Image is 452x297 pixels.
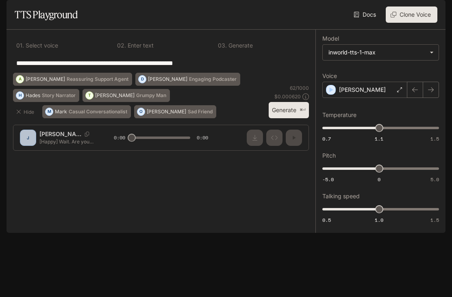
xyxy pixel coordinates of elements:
span: 0.7 [322,135,331,142]
span: 5.0 [430,176,439,183]
p: Temperature [322,112,356,118]
div: A [16,73,24,86]
p: [PERSON_NAME] [26,77,65,82]
button: T[PERSON_NAME]Grumpy Man [83,89,170,102]
p: Reassuring Support Agent [67,77,128,82]
p: Generate [227,43,253,48]
span: 1.5 [430,217,439,223]
p: ⌘⏎ [300,108,306,113]
button: open drawer [6,4,21,19]
p: Talking speed [322,193,360,199]
p: 0 3 . [218,43,227,48]
div: D [139,73,146,86]
span: 1.5 [430,135,439,142]
div: M [46,105,53,118]
div: O [137,105,145,118]
span: 1.0 [375,217,383,223]
span: 0 [378,176,380,183]
p: Voice [322,73,337,79]
div: inworld-tts-1-max [323,45,439,60]
button: O[PERSON_NAME]Sad Friend [134,105,216,118]
div: H [16,89,24,102]
button: HHadesStory Narrator [13,89,79,102]
div: inworld-tts-1-max [328,48,426,56]
p: Model [322,36,339,41]
p: [PERSON_NAME] [339,86,386,94]
p: Story Narrator [42,93,76,98]
p: 0 2 . [117,43,126,48]
button: D[PERSON_NAME]Engaging Podcaster [135,73,240,86]
p: Sad Friend [188,109,213,114]
p: Enter text [126,43,154,48]
div: T [86,89,93,102]
p: 0 1 . [16,43,24,48]
button: MMarkCasual Conversationalist [42,105,131,118]
p: Grumpy Man [136,93,166,98]
p: [PERSON_NAME] [148,77,187,82]
p: Pitch [322,153,336,158]
h1: TTS Playground [15,7,78,23]
p: [PERSON_NAME] [95,93,135,98]
p: Engaging Podcaster [189,77,237,82]
span: 0.5 [322,217,331,223]
p: 62 / 1000 [290,85,309,91]
button: Generate⌘⏎ [269,102,309,119]
p: Select voice [24,43,58,48]
p: [PERSON_NAME] [147,109,186,114]
p: Hades [26,93,40,98]
p: Casual Conversationalist [69,109,127,114]
button: A[PERSON_NAME]Reassuring Support Agent [13,73,132,86]
a: Docs [352,7,379,23]
button: Clone Voice [386,7,437,23]
span: -5.0 [322,176,334,183]
span: 1.1 [375,135,383,142]
button: Hide [13,105,39,118]
p: Mark [55,109,67,114]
